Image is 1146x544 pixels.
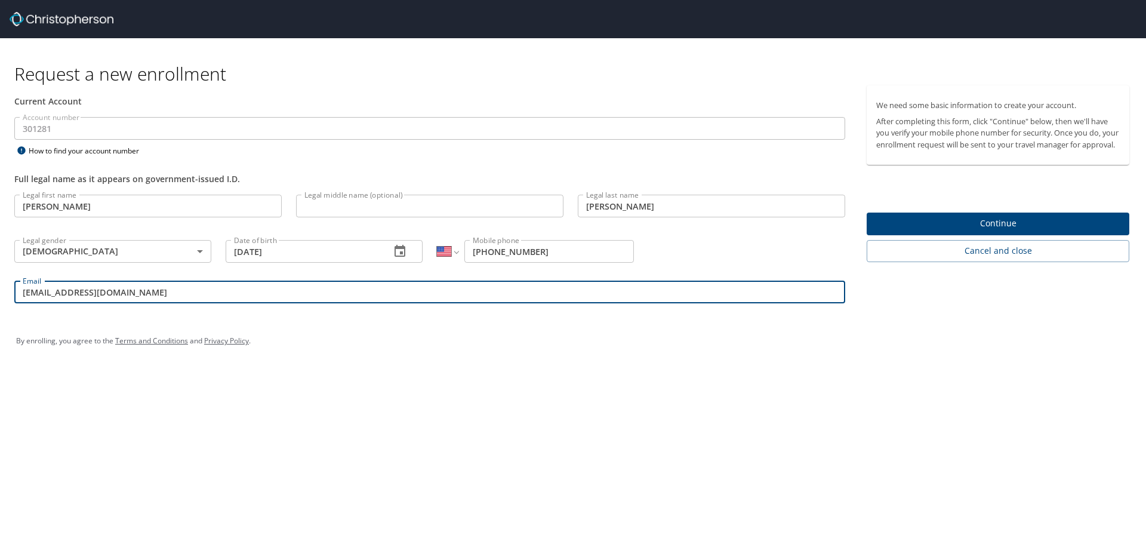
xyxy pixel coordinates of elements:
a: Privacy Policy [204,336,249,346]
span: Continue [876,216,1120,231]
img: cbt logo [10,12,113,26]
h1: Request a new enrollment [14,62,1139,85]
span: Cancel and close [876,244,1120,259]
div: By enrolling, you agree to the and . [16,326,1130,356]
div: Full legal name as it appears on government-issued I.D. [14,173,845,185]
button: Continue [867,213,1129,236]
div: [DEMOGRAPHIC_DATA] [14,240,211,263]
button: Cancel and close [867,240,1129,262]
p: After completing this form, click "Continue" below, then we'll have you verify your mobile phone ... [876,116,1120,150]
input: MM/DD/YYYY [226,240,381,263]
div: How to find your account number [14,143,164,158]
a: Terms and Conditions [115,336,188,346]
div: Current Account [14,95,845,107]
input: Enter phone number [464,240,634,263]
p: We need some basic information to create your account. [876,100,1120,111]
